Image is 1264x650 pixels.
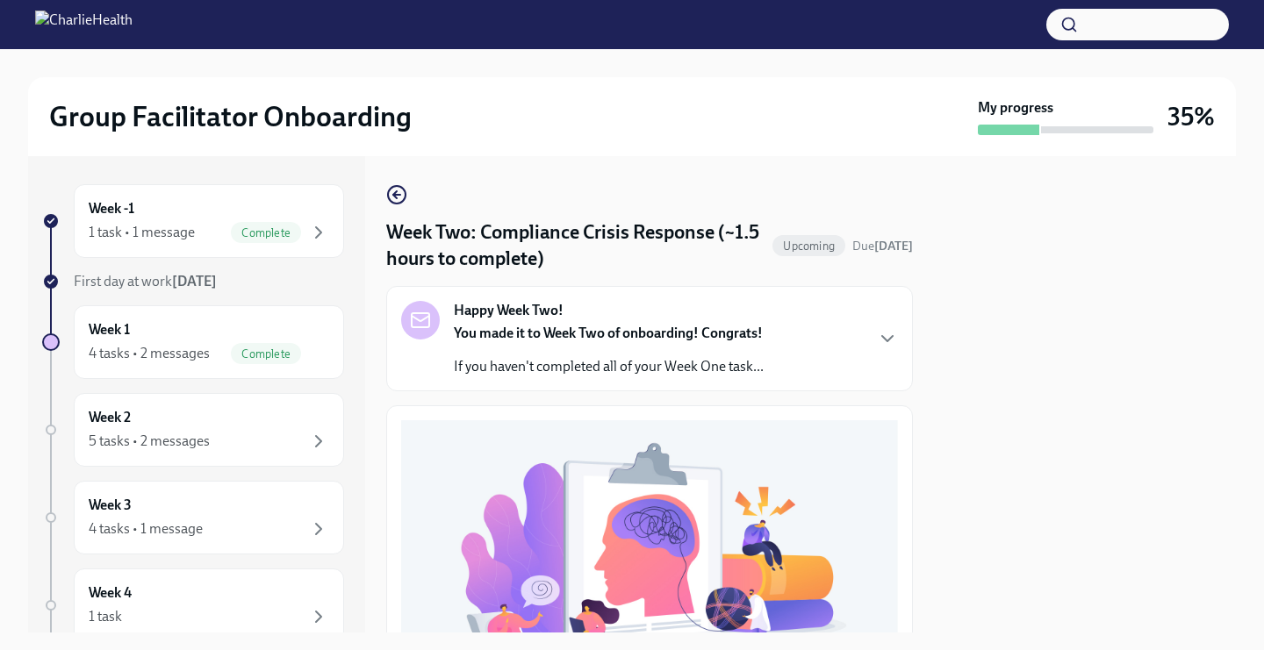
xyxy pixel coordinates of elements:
[42,305,344,379] a: Week 14 tasks • 2 messagesComplete
[89,583,132,603] h6: Week 4
[1167,101,1215,132] h3: 35%
[454,301,564,320] strong: Happy Week Two!
[42,393,344,467] a: Week 25 tasks • 2 messages
[89,320,130,339] h6: Week 1
[74,273,217,289] span: First day at work
[454,357,764,376] p: If you haven't completed all of your Week One task...
[852,239,913,254] span: Due
[172,273,217,289] strong: [DATE]
[42,568,344,642] a: Week 41 task
[89,223,195,242] div: 1 task • 1 message
[852,238,913,254] span: September 29th, 2025 10:00
[89,496,132,515] h6: Week 3
[231,226,301,239] span: Complete
[89,344,210,363] div: 4 tasks • 2 messages
[42,184,344,258] a: Week -11 task • 1 messageComplete
[49,99,412,134] h2: Group Facilitator Onboarding
[454,325,763,341] strong: You made it to Week Two of onboarding! Congrats!
[874,239,913,254] strong: [DATE]
[42,481,344,554] a: Week 34 tasks • 1 message
[35,11,133,39] img: CharlieHealth
[89,199,134,218] h6: Week -1
[89,519,203,539] div: 4 tasks • 1 message
[89,432,210,451] div: 5 tasks • 2 messages
[772,239,845,253] span: Upcoming
[231,347,301,361] span: Complete
[42,272,344,291] a: First day at work[DATE]
[978,98,1053,118] strong: My progress
[89,408,131,427] h6: Week 2
[89,607,122,626] div: 1 task
[386,219,765,272] h4: Week Two: Compliance Crisis Response (~1.5 hours to complete)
